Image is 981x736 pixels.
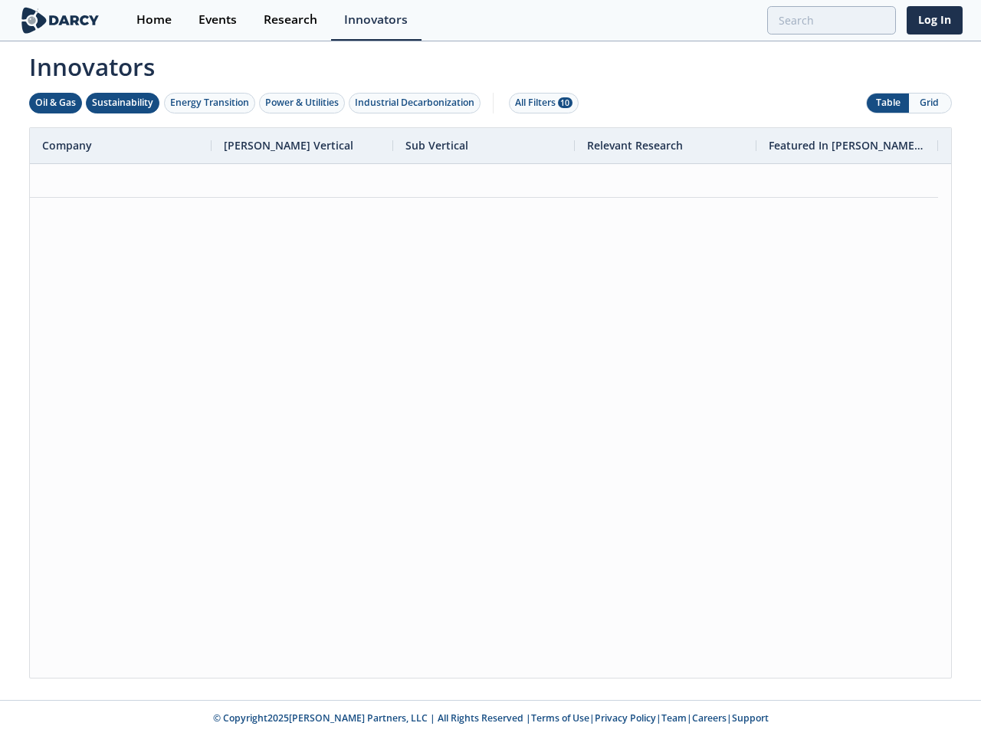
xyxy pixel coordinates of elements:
[42,138,92,153] span: Company
[35,96,76,110] div: Oil & Gas
[170,96,249,110] div: Energy Transition
[692,711,727,724] a: Careers
[349,93,481,113] button: Industrial Decarbonization
[558,97,573,108] span: 10
[509,93,579,113] button: All Filters 10
[29,93,82,113] button: Oil & Gas
[18,43,963,84] span: Innovators
[198,14,237,26] div: Events
[909,94,951,113] button: Grid
[86,93,159,113] button: Sustainability
[769,138,926,153] span: Featured In [PERSON_NAME] Live
[907,6,963,34] a: Log In
[18,7,102,34] img: logo-wide.svg
[661,711,687,724] a: Team
[265,96,339,110] div: Power & Utilities
[264,14,317,26] div: Research
[21,711,960,725] p: © Copyright 2025 [PERSON_NAME] Partners, LLC | All Rights Reserved | | | | |
[405,138,468,153] span: Sub Vertical
[136,14,172,26] div: Home
[355,96,474,110] div: Industrial Decarbonization
[515,96,573,110] div: All Filters
[767,6,896,34] input: Advanced Search
[867,94,909,113] button: Table
[92,96,153,110] div: Sustainability
[344,14,408,26] div: Innovators
[164,93,255,113] button: Energy Transition
[595,711,656,724] a: Privacy Policy
[732,711,769,724] a: Support
[224,138,353,153] span: [PERSON_NAME] Vertical
[531,711,589,724] a: Terms of Use
[259,93,345,113] button: Power & Utilities
[587,138,683,153] span: Relevant Research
